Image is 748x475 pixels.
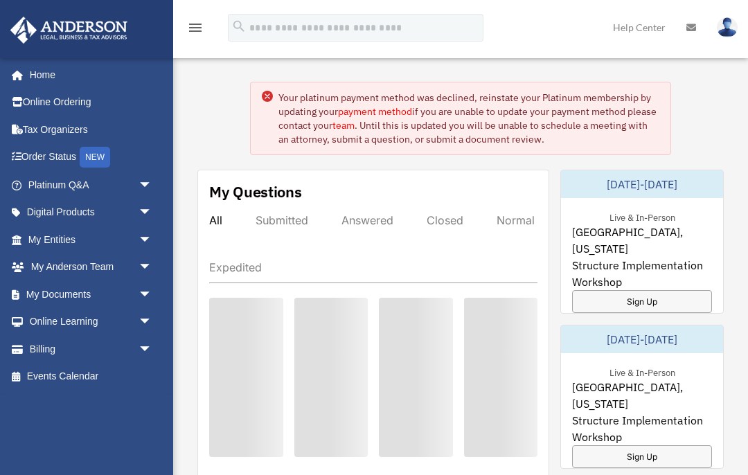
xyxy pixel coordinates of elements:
img: Anderson Advisors Platinum Portal [6,17,132,44]
a: Home [10,61,166,89]
a: Events Calendar [10,363,173,391]
span: arrow_drop_down [139,226,166,254]
a: My Documentsarrow_drop_down [10,280,173,308]
span: arrow_drop_down [139,308,166,337]
a: Sign Up [572,445,712,468]
a: Online Ordering [10,89,173,116]
span: arrow_drop_down [139,335,166,364]
span: [GEOGRAPHIC_DATA], [US_STATE] [572,379,712,412]
span: arrow_drop_down [139,199,166,227]
span: Structure Implementation Workshop [572,257,712,290]
img: User Pic [717,17,738,37]
i: search [231,19,247,34]
span: Structure Implementation Workshop [572,412,712,445]
a: menu [187,24,204,36]
div: Your platinum payment method was declined, reinstate your Platinum membership by updating your if... [278,91,659,146]
i: menu [187,19,204,36]
div: Submitted [256,213,308,227]
div: [DATE]-[DATE] [561,170,723,198]
div: Answered [341,213,393,227]
div: [DATE]-[DATE] [561,325,723,353]
a: Tax Organizers [10,116,173,143]
div: My Questions [209,181,302,202]
a: Digital Productsarrow_drop_down [10,199,173,226]
a: Sign Up [572,290,712,313]
a: Order StatusNEW [10,143,173,172]
div: Live & In-Person [598,364,686,379]
span: arrow_drop_down [139,171,166,199]
div: NEW [80,147,110,168]
div: Normal [497,213,535,227]
a: team [332,119,355,132]
div: Live & In-Person [598,209,686,224]
div: Closed [427,213,463,227]
div: Expedited [209,260,262,274]
a: My Entitiesarrow_drop_down [10,226,173,253]
span: arrow_drop_down [139,253,166,282]
a: Billingarrow_drop_down [10,335,173,363]
a: Platinum Q&Aarrow_drop_down [10,171,173,199]
a: payment method [338,105,412,118]
span: [GEOGRAPHIC_DATA], [US_STATE] [572,224,712,257]
div: All [209,213,222,227]
span: arrow_drop_down [139,280,166,309]
a: Online Learningarrow_drop_down [10,308,173,336]
a: My Anderson Teamarrow_drop_down [10,253,173,281]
